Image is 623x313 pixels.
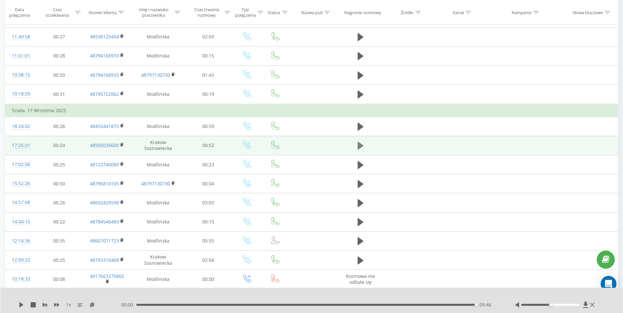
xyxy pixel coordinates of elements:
a: 48692429599 [90,199,119,206]
td: Modlinska [132,117,185,136]
a: 48797130730 [141,180,170,187]
td: 00:15 [185,212,232,231]
div: 10:18:59 [12,88,29,100]
span: 09:46 [479,302,491,308]
div: Imię i nazwisko pracownika [134,7,173,18]
td: 00:25 [35,155,83,174]
a: 48793310468 [90,257,119,263]
td: 00:50 [35,66,83,85]
a: 48607071723 [90,238,119,244]
td: 00:28 [35,46,83,65]
a: 48797130730 [141,72,170,78]
div: Accessibility label [475,303,478,306]
div: Nagranie rozmowy [344,10,381,15]
td: Modlinska [132,155,185,174]
div: Status [268,10,280,15]
a: 4917663275865 [90,273,124,279]
td: Krakow Sosnowiecka [132,251,185,270]
div: Typ połączenia [235,7,256,18]
td: Modlinska [132,270,185,289]
td: 00:52 [185,136,232,155]
div: Czas trwania rozmowy [190,7,223,18]
a: 48796810105 [90,180,119,187]
div: Słowa kluczowe [572,10,603,15]
td: 00:23 [185,155,232,174]
div: 14:04:16 [12,216,29,228]
div: 15:52:26 [12,177,29,190]
td: 00:26 [35,117,83,136]
div: 10:18:32 [12,273,29,285]
a: 48505035600 [90,142,119,148]
td: 00:15 [185,46,232,65]
div: Nazwa puli [301,10,323,15]
td: Krakow Sosnowiecka [132,136,185,155]
td: 00:04 [185,174,232,193]
span: Rozmowa nie odbyła się [346,273,375,285]
div: Kampania [512,10,531,15]
div: Accessibility label [549,303,552,306]
a: 48530125454 [90,33,119,40]
td: Modlinska [132,212,185,231]
td: 05:55 [185,231,232,250]
a: 48122740089 [90,161,119,168]
div: Numer klienta [89,10,117,15]
div: 12:14:36 [12,235,29,247]
div: Kanał [453,10,464,15]
td: 03:03 [185,193,232,212]
a: 48455441875 [90,123,119,129]
td: Modlinska [132,85,185,104]
span: 00:00 [121,302,136,308]
div: Czas oczekiwania [41,7,73,18]
td: 00:25 [35,251,83,270]
div: Data połączenia [5,7,33,18]
td: Modlinska [132,46,185,65]
td: 01:43 [185,66,232,85]
td: 00:50 [35,174,83,193]
div: 17:02:06 [12,158,29,171]
td: 00:24 [35,136,83,155]
a: 48795722862 [90,91,119,97]
td: 00:19 [185,85,232,104]
td: 00:27 [35,27,83,46]
div: 14:57:08 [12,196,29,209]
td: Modlinska [132,193,185,212]
a: 48794168933 [90,52,119,59]
div: 10:58:15 [12,69,29,81]
td: Modlinska [132,27,185,46]
td: 00:59 [185,117,232,136]
a: 48784546489 [90,219,119,225]
div: 17:25:21 [12,139,29,152]
td: 00:35 [35,231,83,250]
td: 00:08 [35,270,83,289]
td: 00:00 [185,270,232,289]
div: 18:24:02 [12,120,29,133]
td: Środa, 17 Września 2025 [5,104,618,117]
td: 02:04 [185,251,232,270]
td: Modlinska [132,231,185,250]
td: 02:03 [185,27,232,46]
div: 12:09:22 [12,254,29,266]
div: Open Intercom Messenger [601,276,616,292]
td: 00:31 [35,85,83,104]
div: Źródło [401,10,413,15]
div: 11:01:01 [12,50,29,62]
a: 48794168933 [90,72,119,78]
span: 1 x [66,302,71,308]
td: 00:26 [35,193,83,212]
td: 00:22 [35,212,83,231]
div: 11:49:58 [12,31,29,43]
